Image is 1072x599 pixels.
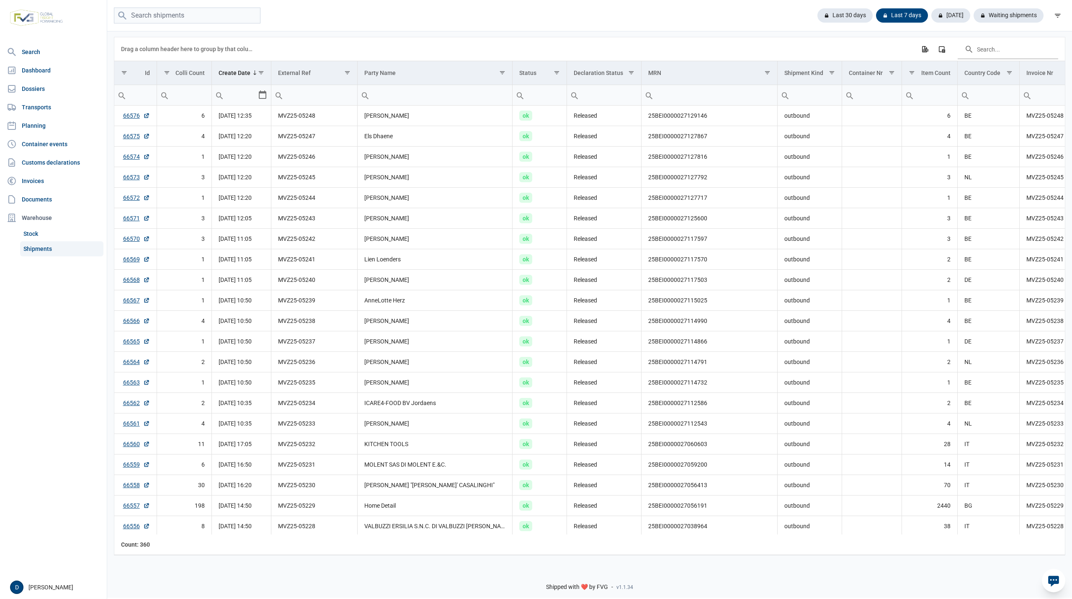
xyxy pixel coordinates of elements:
div: Column Chooser [934,41,949,57]
td: VALBUZZI ERSILIA S.N.C. DI VALBUZZI [PERSON_NAME] & C, [357,516,513,537]
input: Filter cell [513,85,567,105]
td: Home Detail [357,496,513,516]
a: 66563 [123,378,150,387]
td: Els Dhaene [357,126,513,147]
td: 3 [157,208,212,229]
td: outbound [777,393,842,413]
a: 66560 [123,440,150,448]
td: 25BEI0000027127717 [642,188,778,208]
div: Data grid toolbar [121,37,1058,61]
a: Container events [3,136,103,152]
td: MVZ25-05236 [271,352,357,372]
td: outbound [777,147,842,167]
td: outbound [777,352,842,372]
td: 25BEI0000027059200 [642,454,778,475]
td: 6 [157,454,212,475]
td: 2 [902,249,957,270]
td: MVZ25-05242 [271,229,357,249]
td: Column Colli Count [157,61,212,85]
span: Show filter options for column 'Container Nr' [889,70,895,76]
td: [PERSON_NAME] [357,229,513,249]
td: Filter cell [567,85,642,106]
td: 25BEI0000027117570 [642,249,778,270]
td: 4 [157,413,212,434]
td: 1 [157,331,212,352]
a: 66575 [123,132,150,140]
td: Released [567,372,642,393]
td: Released [567,147,642,167]
td: Column Country Code [957,61,1020,85]
td: Released [567,475,642,496]
span: Show filter options for column 'Colli Count' [164,70,170,76]
td: 4 [157,126,212,147]
td: Released [567,393,642,413]
td: [PERSON_NAME] [357,270,513,290]
td: BG [957,496,1020,516]
td: 1 [157,249,212,270]
td: 25BEI0000027056413 [642,475,778,496]
td: NL [957,352,1020,372]
td: BE [957,188,1020,208]
td: outbound [777,372,842,393]
td: MVZ25-05231 [271,454,357,475]
td: 1 [157,372,212,393]
td: 25BEI0000027115025 [642,290,778,311]
input: Search shipments [114,8,260,24]
td: 2 [902,352,957,372]
td: 2 [157,352,212,372]
td: Released [567,290,642,311]
td: 1 [902,290,957,311]
td: BE [957,311,1020,331]
td: NL [957,413,1020,434]
td: Released [567,208,642,229]
input: Filter cell [842,85,902,105]
div: Search box [157,85,172,105]
button: D [10,581,23,594]
td: 25BEI0000027127867 [642,126,778,147]
td: Filter cell [357,85,513,106]
td: IT [957,516,1020,537]
td: [PERSON_NAME] [357,167,513,188]
td: 4 [157,311,212,331]
div: Search box [642,85,657,105]
td: outbound [777,249,842,270]
td: 25BEI0000027114866 [642,331,778,352]
td: BE [957,229,1020,249]
div: Search box [358,85,373,105]
td: 1 [902,188,957,208]
td: outbound [777,229,842,249]
input: Filter cell [902,85,957,105]
td: Column External Ref [271,61,357,85]
td: 4 [902,126,957,147]
td: IT [957,454,1020,475]
td: 2 [902,270,957,290]
td: Column Container Nr [842,61,902,85]
td: MVZ25-05243 [271,208,357,229]
td: 28 [902,434,957,454]
img: FVG - Global freight forwarding [7,6,66,29]
td: MVZ25-05233 [271,413,357,434]
a: Transports [3,99,103,116]
td: 25BEI0000027038964 [642,516,778,537]
td: Released [567,311,642,331]
a: 66571 [123,214,150,222]
td: 25BEI0000027112586 [642,393,778,413]
td: Released [567,496,642,516]
td: MVZ25-05241 [271,249,357,270]
td: Released [567,413,642,434]
a: Search [3,44,103,60]
span: Show filter options for column 'Shipment Kind' [829,70,835,76]
td: Filter cell [114,85,157,106]
td: Column Shipment Kind [777,61,842,85]
div: Last 30 days [817,8,873,23]
td: 1 [157,188,212,208]
td: Released [567,188,642,208]
input: Filter cell [778,85,842,105]
td: Released [567,434,642,454]
div: Export all data to Excel [917,41,932,57]
div: filter [1050,8,1065,23]
td: MVZ25-05246 [271,147,357,167]
a: 66567 [123,296,150,305]
td: Released [567,106,642,126]
td: 25BEI0000027125600 [642,208,778,229]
